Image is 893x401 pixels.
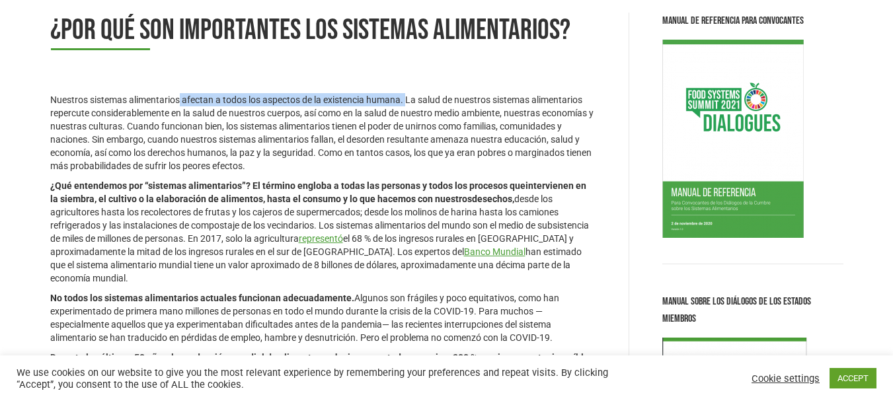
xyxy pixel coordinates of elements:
strong: desechos, [472,194,514,204]
div: Page 4 [50,13,596,50]
div: Manual de Referencia para Convocantes [662,13,843,30]
h1: ¿Por qué son importantes los Sistemas Alimentarios? [50,13,596,50]
p: desde los agricultores hasta los recolectores de frutas y los cajeros de supermercados; desde los... [50,179,596,285]
div: Manual sobre los Diálogos de los Estados Miembros [662,293,843,328]
a: Cookie settings [752,373,820,384]
p: Algunos son frágiles y poco equitativos, como han experimentado de primera mano millones de perso... [50,291,596,344]
a: representó [299,233,343,244]
strong: No todos los sistemas alimentarios actuales funcionan adecuadamente. [50,293,354,303]
strong: ¿Qué entendemos por “sistemas alimentarios”? El término engloba a todas las personas y todos los ... [50,180,525,191]
div: Page 5 [50,13,596,50]
strong: Durante los últimos 50 años, la producción mundial de alimentos se ha incrementado en casi un 300... [50,352,518,363]
img: Convenors Reference Manual now available [662,40,804,238]
a: ACCEPT [830,368,876,388]
p: Nuestros sistemas alimentarios afectan a todos los aspectos de la existencia humana. La salud de ... [50,93,596,172]
div: We use cookies on our website to give you the most relevant experience by remembering your prefer... [17,367,619,390]
a: Banco Mundial [464,246,525,257]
